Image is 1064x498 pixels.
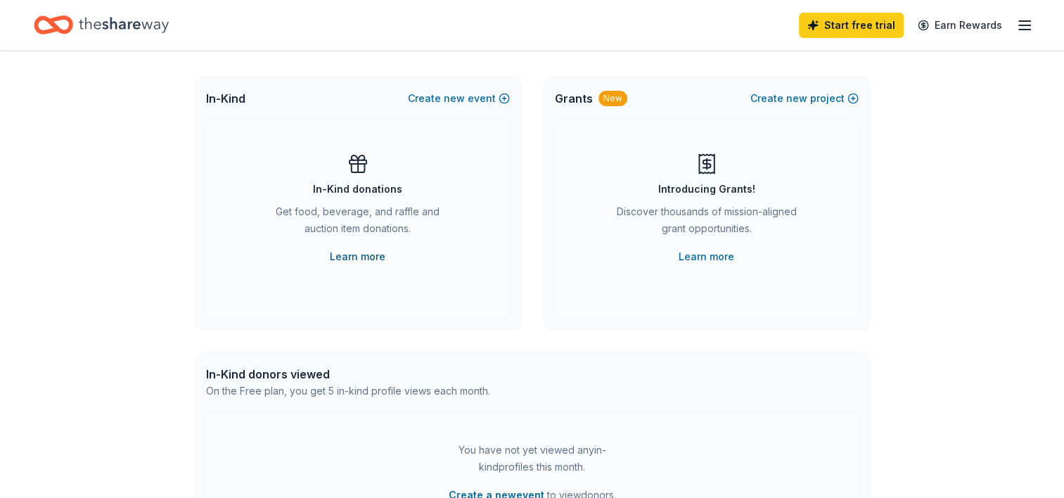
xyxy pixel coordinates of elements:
div: Get food, beverage, and raffle and auction item donations. [262,203,454,243]
div: New [598,91,627,106]
div: On the Free plan, you get 5 in-kind profile views each month. [206,383,490,400]
button: Createnewproject [750,90,859,107]
div: Introducing Grants! [658,181,755,198]
div: Discover thousands of mission-aligned grant opportunities. [611,203,802,243]
div: You have not yet viewed any in-kind profiles this month. [444,442,620,475]
span: In-Kind [206,90,245,107]
span: new [786,90,807,107]
span: new [444,90,465,107]
a: Learn more [679,248,734,265]
div: In-Kind donors viewed [206,366,490,383]
div: In-Kind donations [313,181,402,198]
button: Createnewevent [408,90,510,107]
a: Learn more [330,248,385,265]
span: Grants [555,90,593,107]
a: Earn Rewards [909,13,1011,38]
a: Start free trial [799,13,904,38]
a: Home [34,8,169,41]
